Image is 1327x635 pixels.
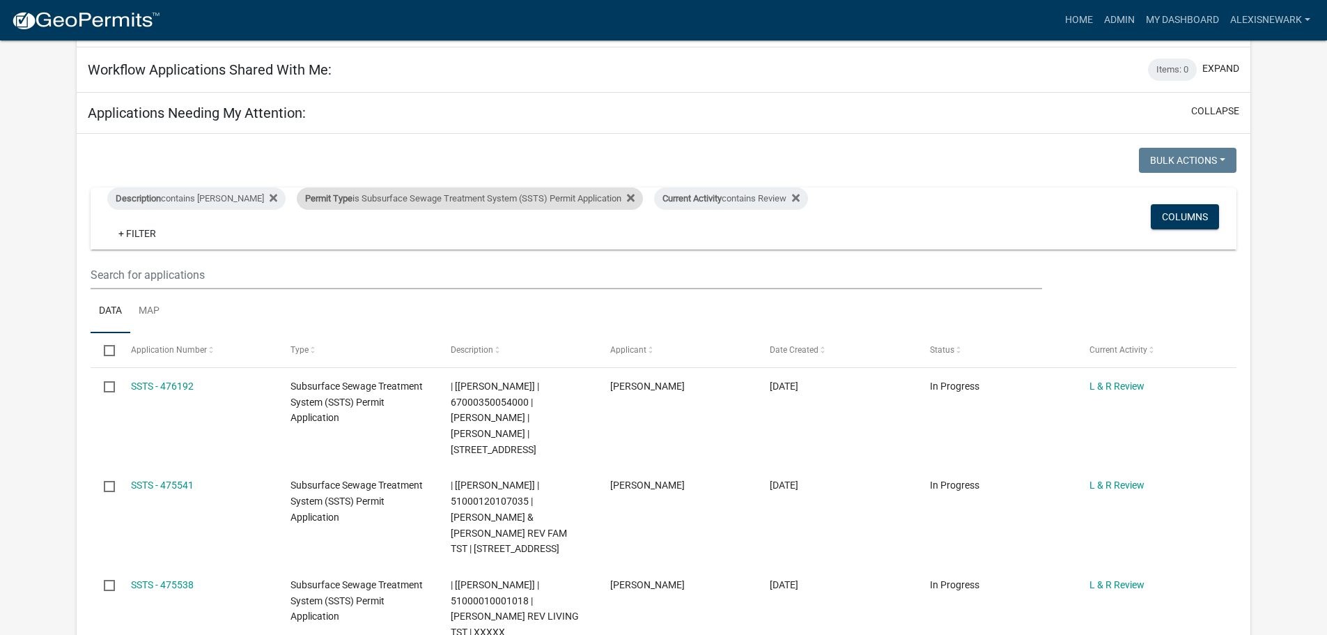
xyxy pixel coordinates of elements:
[290,480,423,523] span: Subsurface Sewage Treatment System (SSTS) Permit Application
[91,261,1041,289] input: Search for applications
[770,381,798,392] span: 09/10/2025
[756,333,916,367] datatable-header-cell: Date Created
[88,61,332,78] h5: Workflow Applications Shared With Me:
[610,345,646,355] span: Applicant
[1076,333,1236,367] datatable-header-cell: Current Activity
[1060,7,1099,33] a: Home
[1089,381,1144,392] a: L & R Review
[451,381,539,455] span: | [Alexis Newark] | 67000350054000 | ETHAN A YUNGBAUER | STEPHANIE YUNGBAUER | 308 SPAGHETTI RD S
[1089,345,1147,355] span: Current Activity
[297,188,643,210] div: is Subsurface Sewage Treatment System (SSTS) Permit Application
[1099,7,1140,33] a: Admin
[1140,7,1225,33] a: My Dashboard
[1148,59,1197,81] div: Items: 0
[290,345,309,355] span: Type
[610,480,685,491] span: Scott M Ellingson
[277,333,437,367] datatable-header-cell: Type
[930,381,979,392] span: In Progress
[305,193,352,204] span: Permit Type
[107,221,167,246] a: + Filter
[770,345,818,355] span: Date Created
[91,289,130,334] a: Data
[1202,61,1239,76] button: expand
[930,480,979,491] span: In Progress
[1151,204,1219,229] button: Columns
[770,579,798,590] span: 09/09/2025
[1191,104,1239,118] button: collapse
[290,579,423,622] span: Subsurface Sewage Treatment System (SSTS) Permit Application
[130,289,168,334] a: Map
[597,333,756,367] datatable-header-cell: Applicant
[437,333,596,367] datatable-header-cell: Description
[131,345,207,355] span: Application Number
[610,381,685,392] span: Scott M Ellingson
[91,333,117,367] datatable-header-cell: Select
[930,345,954,355] span: Status
[1089,579,1144,590] a: L & R Review
[654,188,808,210] div: contains Review
[662,193,722,204] span: Current Activity
[131,381,194,392] a: SSTS - 476192
[131,579,194,590] a: SSTS - 475538
[290,381,423,424] span: Subsurface Sewage Treatment System (SSTS) Permit Application
[107,188,286,210] div: contains [PERSON_NAME]
[1225,7,1316,33] a: alexisnewark
[930,579,979,590] span: In Progress
[610,579,685,590] span: Scott M Ellingson
[770,480,798,491] span: 09/09/2025
[118,333,277,367] datatable-header-cell: Application Number
[131,480,194,491] a: SSTS - 475541
[1089,480,1144,491] a: L & R Review
[1139,148,1236,173] button: Bulk Actions
[451,480,567,554] span: | [Alexis Newark] | 51000120107035 | STEVEN & TORI NASH REV FAM TST | 44362 454TH AVE
[451,345,493,355] span: Description
[116,193,161,204] span: Description
[88,105,306,121] h5: Applications Needing My Attention:
[917,333,1076,367] datatable-header-cell: Status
